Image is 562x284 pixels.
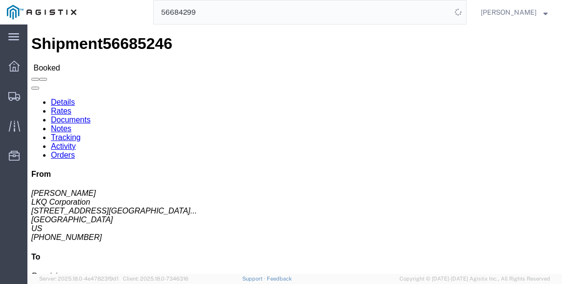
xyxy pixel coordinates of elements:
[267,276,292,282] a: Feedback
[7,5,76,20] img: logo
[27,24,562,274] iframe: FS Legacy Container
[154,0,451,24] input: Search for shipment number, reference number
[481,7,537,18] span: Nathan Seeley
[123,276,188,282] span: Client: 2025.18.0-7346316
[242,276,267,282] a: Support
[399,275,550,283] span: Copyright © [DATE]-[DATE] Agistix Inc., All Rights Reserved
[480,6,548,18] button: [PERSON_NAME]
[39,276,118,282] span: Server: 2025.18.0-4e47823f9d1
